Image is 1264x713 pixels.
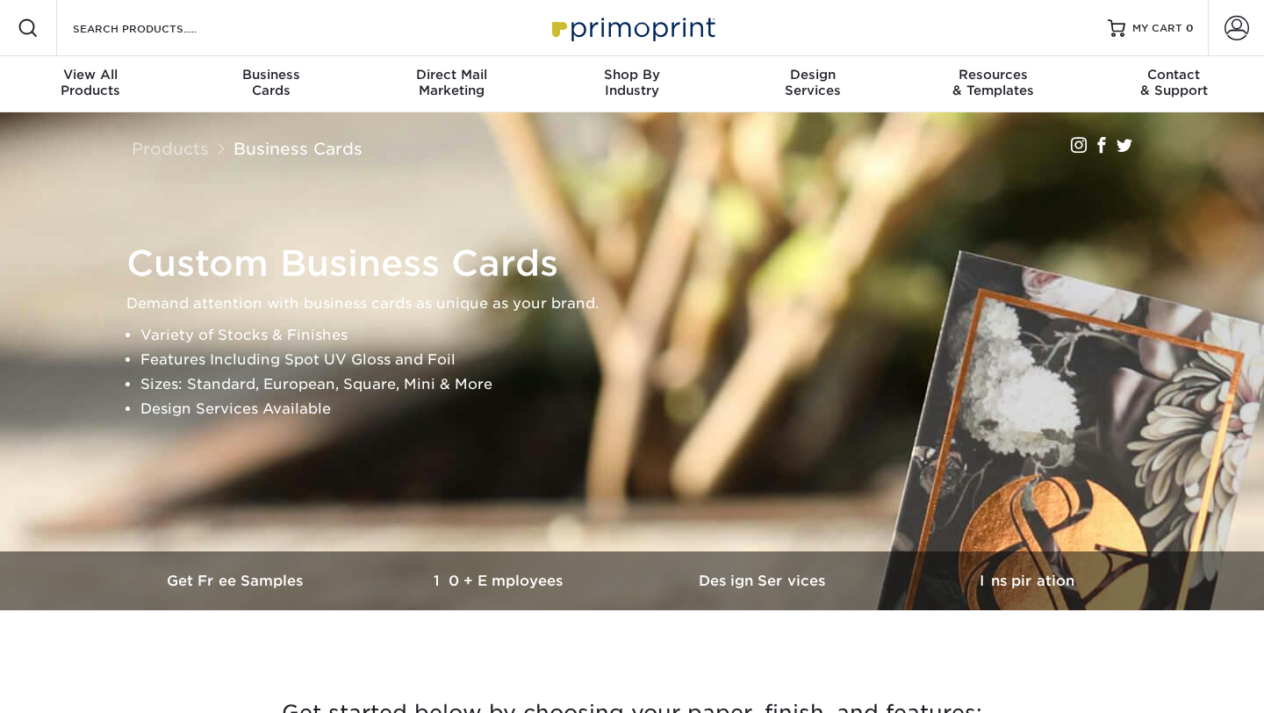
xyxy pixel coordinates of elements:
[132,139,209,158] a: Products
[140,372,1153,397] li: Sizes: Standard, European, Square, Mini & More
[1083,67,1264,83] span: Contact
[1186,22,1194,34] span: 0
[544,9,720,47] img: Primoprint
[369,573,632,589] h3: 10+ Employees
[181,56,362,112] a: BusinessCards
[903,67,1084,83] span: Resources
[1083,67,1264,98] div: & Support
[542,67,722,83] span: Shop By
[140,348,1153,372] li: Features Including Spot UV Gloss and Foil
[1083,56,1264,112] a: Contact& Support
[903,67,1084,98] div: & Templates
[181,67,362,98] div: Cards
[181,67,362,83] span: Business
[722,56,903,112] a: DesignServices
[140,323,1153,348] li: Variety of Stocks & Finishes
[361,67,542,83] span: Direct Mail
[1132,21,1182,36] span: MY CART
[105,551,369,610] a: Get Free Samples
[361,67,542,98] div: Marketing
[233,139,363,158] a: Business Cards
[126,292,1153,316] p: Demand attention with business cards as unique as your brand.
[722,67,903,83] span: Design
[361,56,542,112] a: Direct MailMarketing
[722,67,903,98] div: Services
[105,573,369,589] h3: Get Free Samples
[140,397,1153,421] li: Design Services Available
[542,56,722,112] a: Shop ByIndustry
[126,242,1153,284] h1: Custom Business Cards
[542,67,722,98] div: Industry
[903,56,1084,112] a: Resources& Templates
[895,573,1159,589] h3: Inspiration
[632,551,895,610] a: Design Services
[632,573,895,589] h3: Design Services
[369,551,632,610] a: 10+ Employees
[71,18,242,39] input: SEARCH PRODUCTS.....
[895,551,1159,610] a: Inspiration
